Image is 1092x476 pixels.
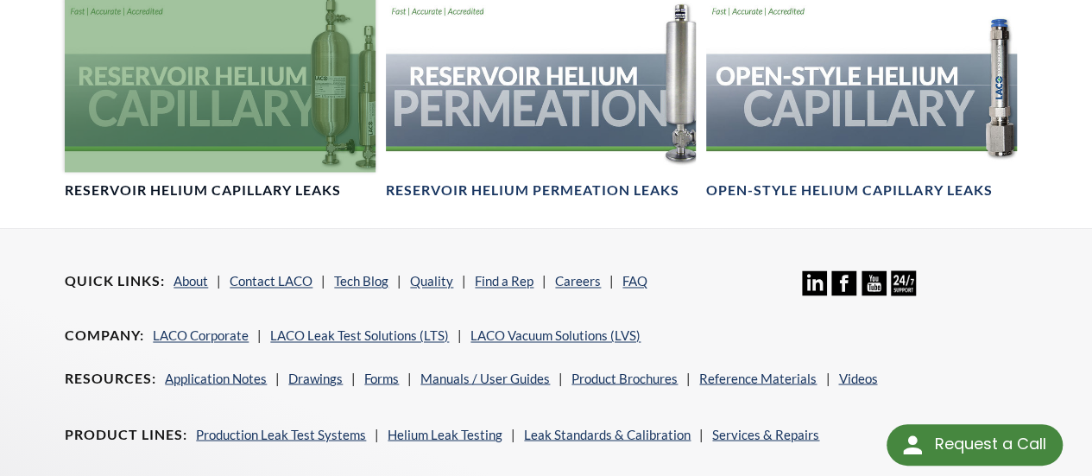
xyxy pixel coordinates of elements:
a: Videos [838,370,877,385]
h4: Quick Links [65,272,165,290]
a: Reference Materials [699,370,817,385]
div: Request a Call [887,424,1063,466]
h4: Reservoir Helium Permeation Leaks [386,181,679,200]
a: Application Notes [165,370,267,385]
a: LACO Vacuum Solutions (LVS) [470,327,641,343]
a: Leak Standards & Calibration [524,426,691,441]
a: LACO Corporate [153,327,249,343]
h4: Resources [65,369,156,387]
a: LACO Leak Test Solutions (LTS) [270,327,449,343]
img: round button [899,431,926,459]
a: Forms [364,370,399,385]
img: 24/7 Support Icon [891,270,916,295]
a: Helium Leak Testing [388,426,502,441]
h4: Product Lines [65,425,187,443]
a: Tech Blog [334,273,388,289]
a: 24/7 Support [891,282,916,298]
a: Drawings [288,370,343,385]
a: Careers [555,273,601,289]
a: About [174,273,208,289]
a: Contact LACO [230,273,312,289]
a: FAQ [622,273,647,289]
h4: Company [65,327,144,345]
h4: Open-Style Helium Capillary Leaks [706,181,992,200]
a: Services & Repairs [712,426,819,441]
a: Find a Rep [475,273,533,289]
a: Manuals / User Guides [420,370,550,385]
a: Product Brochures [571,370,678,385]
h4: Reservoir Helium Capillary Leaks [65,181,341,200]
div: Request a Call [934,424,1045,464]
a: Quality [410,273,453,289]
a: Production Leak Test Systems [196,426,366,441]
